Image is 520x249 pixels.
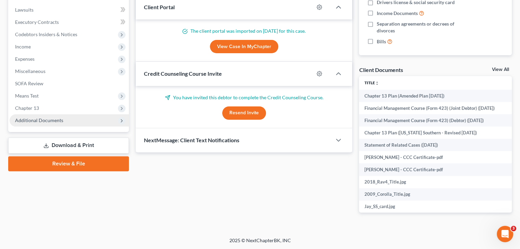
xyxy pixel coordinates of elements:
a: Lawsuits [10,4,129,16]
span: Client Portal [144,4,175,10]
a: Review & File [8,156,129,171]
span: Executory Contracts [15,19,59,25]
span: Expenses [15,56,35,62]
span: Means Test [15,93,39,99]
div: Client Documents [359,66,403,73]
span: Miscellaneous [15,68,45,74]
span: Bills [377,38,386,45]
a: View Case in MyChapter [210,40,278,54]
p: You have invited this debtor to complete the Credit Counseling Course. [144,94,344,101]
span: Separation agreements or decrees of divorces [377,20,468,34]
span: Income Documents [377,10,418,17]
iframe: Intercom live chat [497,226,513,242]
span: Chapter 13 [15,105,39,111]
a: Download & Print [8,137,129,153]
span: Additional Documents [15,117,63,123]
span: Credit Counseling Course Invite [144,70,222,77]
span: NextMessage: Client Text Notifications [144,137,239,143]
a: SOFA Review [10,77,129,90]
button: Resend Invite [222,106,266,120]
span: Lawsuits [15,7,34,13]
i: unfold_more [375,81,379,85]
a: Executory Contracts [10,16,129,28]
a: View All [492,67,509,72]
span: Codebtors Insiders & Notices [15,31,77,37]
span: SOFA Review [15,80,43,86]
span: Income [15,44,31,49]
span: 3 [511,226,516,231]
a: Titleunfold_more [364,80,379,85]
p: The client portal was imported on [DATE] for this case. [144,28,344,34]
